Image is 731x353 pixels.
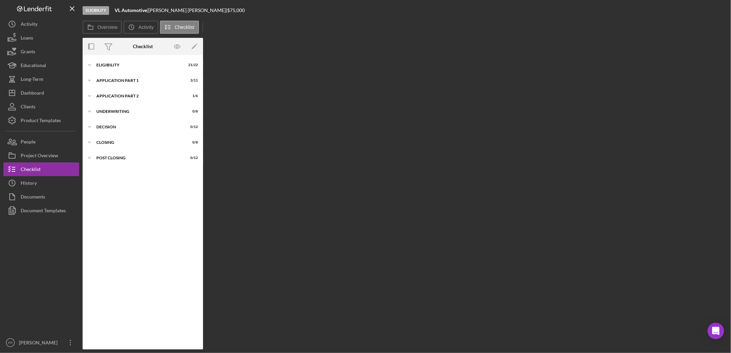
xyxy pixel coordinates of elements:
[83,6,109,15] div: Eligibility
[708,323,724,339] div: Open Intercom Messenger
[175,24,194,30] label: Checklist
[3,162,79,176] button: Checklist
[3,45,79,58] button: Grants
[3,204,79,217] button: Document Templates
[96,78,181,83] div: Application Part 1
[96,94,181,98] div: Application Part 2
[21,190,45,205] div: Documents
[21,135,35,150] div: People
[21,45,35,60] div: Grants
[115,8,148,13] div: |
[21,204,66,219] div: Document Templates
[186,94,198,98] div: 1 / 6
[21,86,44,101] div: Dashboard
[160,21,199,34] button: Checklist
[21,162,41,178] div: Checklist
[3,86,79,100] button: Dashboard
[115,7,147,13] b: VL Automotive
[3,336,79,350] button: KR[PERSON_NAME]
[21,149,58,164] div: Project Overview
[8,341,12,345] text: KR
[3,190,79,204] button: Documents
[3,58,79,72] button: Educational
[83,21,122,34] button: Overview
[186,156,198,160] div: 0 / 12
[96,109,181,114] div: Underwriting
[96,140,181,145] div: Closing
[3,114,79,127] button: Product Templates
[96,63,181,67] div: Eligibility
[21,72,43,88] div: Long-Term
[3,31,79,45] button: Loans
[3,100,79,114] button: Clients
[138,24,153,30] label: Activity
[21,176,37,192] div: History
[21,58,46,74] div: Educational
[3,17,79,31] button: Activity
[96,156,181,160] div: Post Closing
[186,109,198,114] div: 0 / 8
[148,8,227,13] div: [PERSON_NAME] [PERSON_NAME] |
[227,7,245,13] span: $75,000
[3,176,79,190] button: History
[21,114,61,129] div: Product Templates
[3,72,79,86] button: Long-Term
[3,149,79,162] button: Project Overview
[186,63,198,67] div: 21 / 22
[21,31,33,46] div: Loans
[3,135,79,149] button: People
[124,21,158,34] button: Activity
[21,17,38,33] div: Activity
[97,24,117,30] label: Overview
[17,336,62,351] div: [PERSON_NAME]
[96,125,181,129] div: Decision
[21,100,35,115] div: Clients
[186,78,198,83] div: 3 / 11
[133,44,153,49] div: Checklist
[186,125,198,129] div: 0 / 12
[186,140,198,145] div: 0 / 8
